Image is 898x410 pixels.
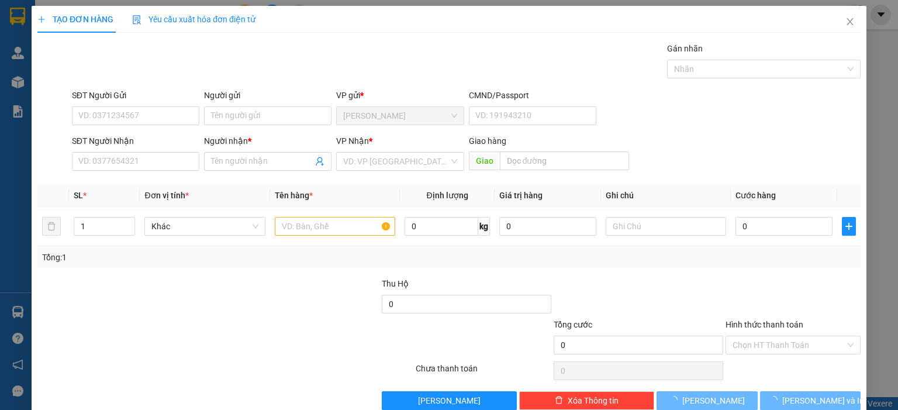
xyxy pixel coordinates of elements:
span: [PERSON_NAME] [418,394,481,407]
input: VD: Bàn, Ghế [275,217,395,236]
span: Khác [151,218,258,235]
label: Gán nhãn [667,44,703,53]
div: Chưa thanh toán [415,362,552,383]
span: [PERSON_NAME] [682,394,745,407]
img: icon [132,15,141,25]
span: VP Nhận [336,136,369,146]
span: close [845,17,855,26]
input: 0 [499,217,596,236]
button: deleteXóa Thông tin [519,391,654,410]
div: CMND/Passport [468,89,596,102]
span: Đơn vị tính [144,191,188,200]
span: plus [842,222,855,231]
span: Giá trị hàng [499,191,543,200]
span: [PERSON_NAME] và In [782,394,864,407]
button: [PERSON_NAME] [657,391,758,410]
button: Close [834,6,866,39]
div: SĐT Người Gửi [72,89,199,102]
div: Người nhận [204,135,331,147]
button: delete [42,217,61,236]
span: Giao [468,151,499,170]
div: Tổng: 1 [42,251,347,264]
span: Phạm Ngũ Lão [343,107,457,125]
input: Dọc đường [499,151,629,170]
span: Yêu cầu xuất hóa đơn điện tử [132,15,255,24]
label: Hình thức thanh toán [726,320,803,329]
span: Xóa Thông tin [568,394,619,407]
th: Ghi chú [601,184,731,207]
button: [PERSON_NAME] [381,391,516,410]
button: plus [842,217,856,236]
span: delete [555,396,563,405]
span: user-add [315,157,324,166]
span: Thu Hộ [381,279,408,288]
span: Tên hàng [275,191,313,200]
span: Định lượng [426,191,468,200]
span: kg [478,217,490,236]
span: Tổng cước [554,320,592,329]
span: loading [669,396,682,404]
div: SĐT Người Nhận [72,135,199,147]
span: Giao hàng [468,136,506,146]
div: VP gửi [336,89,464,102]
span: loading [769,396,782,404]
span: TẠO ĐƠN HÀNG [37,15,113,24]
button: [PERSON_NAME] và In [760,391,861,410]
input: Ghi Chú [606,217,726,236]
span: SL [74,191,83,200]
span: plus [37,15,46,23]
span: Cước hàng [735,191,776,200]
div: Người gửi [204,89,331,102]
